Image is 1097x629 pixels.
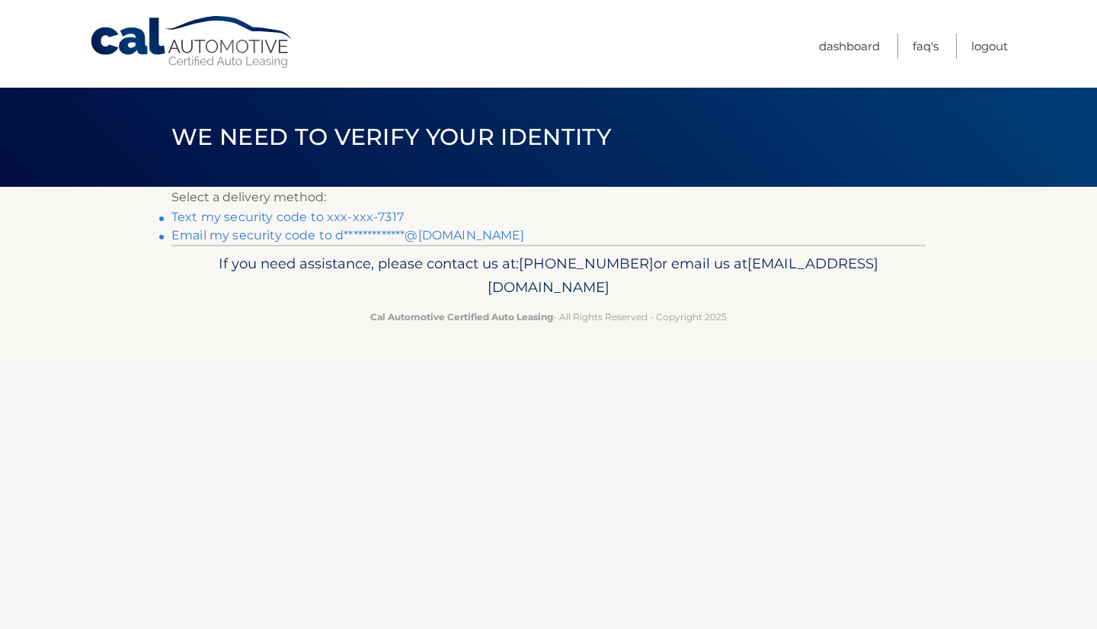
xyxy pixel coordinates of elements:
[89,15,295,69] a: Cal Automotive
[171,123,611,151] span: We need to verify your identity
[913,34,939,59] a: FAQ's
[519,255,654,272] span: [PHONE_NUMBER]
[971,34,1008,59] a: Logout
[171,187,926,208] p: Select a delivery method:
[370,311,553,323] strong: Cal Automotive Certified Auto Leasing
[181,252,916,300] p: If you need assistance, please contact us at: or email us at
[819,34,880,59] a: Dashboard
[171,210,404,224] a: Text my security code to xxx-xxx-7317
[181,309,916,325] p: - All Rights Reserved - Copyright 2025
